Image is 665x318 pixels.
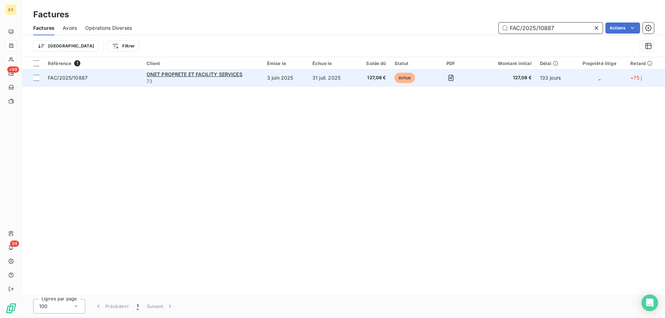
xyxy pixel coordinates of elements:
span: 1 [74,60,80,66]
span: +75 j [630,75,642,81]
div: Statut [394,61,425,66]
div: Retard [630,61,661,66]
div: PDF [434,61,468,66]
span: FAC/2025/10887 [48,75,88,81]
img: Logo LeanPay [6,303,17,314]
div: Propriété litige [577,61,622,66]
div: Montant initial [476,61,531,66]
div: Émise le [267,61,304,66]
span: Factures [33,25,54,31]
div: Open Intercom Messenger [641,294,658,311]
button: Suivant [143,299,178,314]
span: 100 [39,303,47,310]
span: échue [394,73,415,83]
td: 31 juil. 2025 [308,70,354,86]
button: Filtrer [107,40,139,52]
span: _ [598,75,601,81]
span: Opérations Diverses [85,25,132,31]
h3: Factures [33,8,69,21]
div: Échue le [312,61,350,66]
div: Solde dû [358,61,386,66]
span: +99 [7,66,19,73]
div: Délai [540,61,569,66]
td: 3 juin 2025 [263,70,308,86]
span: 127,08 € [358,74,386,81]
button: Précédent [91,299,133,314]
span: 34 [10,240,19,247]
span: 73 [147,78,259,85]
button: 1 [133,299,143,314]
span: Référence [48,61,71,66]
span: 1 [137,303,139,310]
input: Rechercher [499,22,603,34]
div: EX [6,4,17,15]
span: Avoirs [63,25,77,31]
td: 133 jours [536,70,573,86]
div: Client [147,61,259,66]
button: [GEOGRAPHIC_DATA] [33,40,99,52]
button: Actions [605,22,640,34]
span: ONET PROPRETE ET FACILITY SERVICES [147,71,242,77]
span: 127,08 € [476,74,531,81]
